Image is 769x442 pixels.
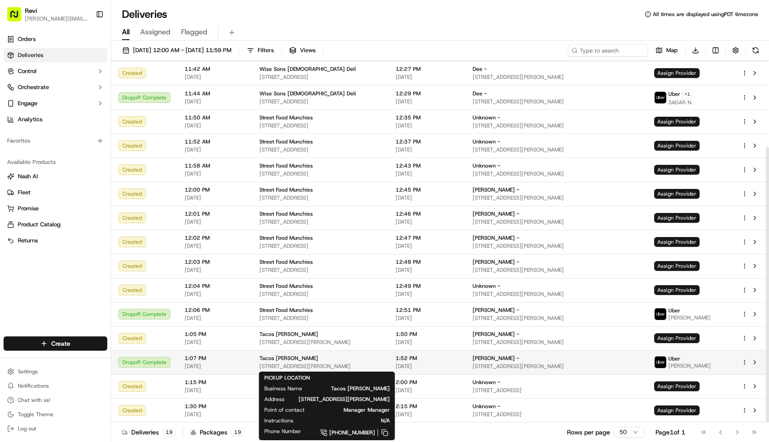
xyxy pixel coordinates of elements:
span: 11:52 AM [185,138,245,145]
input: Got a question? Start typing here... [23,57,160,67]
span: [PERSON_NAME] [668,362,711,369]
span: Filters [258,46,274,54]
div: We're available if you need us! [30,94,113,101]
a: 📗Knowledge Base [5,126,72,142]
span: Product Catalog [18,221,61,229]
span: [STREET_ADDRESS][PERSON_NAME] [473,315,640,322]
span: Revi [25,6,37,15]
span: [PERSON_NAME] - [473,331,519,338]
span: [STREET_ADDRESS] [259,122,381,129]
span: All [122,27,130,37]
span: Business Name [264,385,302,392]
div: Favorites [4,134,107,148]
span: [STREET_ADDRESS] [259,98,381,105]
span: [DATE] [396,266,458,274]
span: [STREET_ADDRESS][PERSON_NAME] [473,146,640,153]
div: 19 [231,428,244,436]
button: Refresh [749,44,762,57]
span: [STREET_ADDRESS][PERSON_NAME] [473,242,640,250]
span: All times are displayed using PDT timezone [653,11,758,18]
div: 💻 [75,130,82,137]
span: Unknown - [473,379,500,386]
img: uber-new-logo.jpeg [655,356,666,368]
span: Dee - [473,65,487,73]
button: Notifications [4,380,107,392]
span: 12:27 PM [396,65,458,73]
span: [STREET_ADDRESS][PERSON_NAME] [473,218,640,225]
span: [DATE] [396,194,458,201]
button: Control [4,64,107,78]
span: 11:42 AM [185,65,245,73]
span: PICKUP LOCATION [264,374,310,381]
p: Welcome 👋 [9,36,162,50]
span: Unknown - [473,162,500,169]
button: Product Catalog [4,217,107,232]
span: Assign Provider [654,285,700,295]
span: 1:50 PM [396,331,458,338]
span: [DATE] [185,194,245,201]
img: uber-new-logo.jpeg [655,308,666,320]
span: [DATE] [185,74,245,81]
button: Create [4,336,107,351]
span: Orchestrate [18,83,49,91]
span: Settings [18,368,38,375]
div: Page 1 of 1 [656,428,685,437]
button: Start new chat [151,88,162,98]
div: Packages [190,428,244,437]
span: 12:06 PM [185,307,245,314]
a: Analytics [4,112,107,127]
span: [DATE] [396,315,458,322]
span: Assign Provider [654,213,700,223]
span: 12:01 PM [185,210,245,217]
span: SAGAR N. [668,99,692,106]
span: Knowledge Base [18,129,68,138]
span: Dee - [473,90,487,97]
span: Point of contact [264,406,304,413]
button: Engage [4,96,107,110]
span: Street Food Munchies [259,234,313,241]
span: [STREET_ADDRESS][PERSON_NAME] [259,363,381,370]
button: Orchestrate [4,80,107,94]
span: Chat with us! [18,397,50,404]
a: Fleet [7,188,104,196]
span: Instructions [264,417,293,424]
span: Tacos [PERSON_NAME] [316,385,390,392]
span: Flagged [181,27,207,37]
span: Orders [18,35,36,43]
span: Promise [18,205,39,213]
span: Views [300,46,316,54]
span: [DATE] [185,146,245,153]
button: Fleet [4,185,107,200]
span: [DATE] [396,291,458,298]
span: [PERSON_NAME] - [473,186,519,193]
span: [DATE] [396,122,458,129]
span: [STREET_ADDRESS] [473,387,640,394]
button: [PERSON_NAME][EMAIL_ADDRESS][DOMAIN_NAME] [25,15,89,22]
h1: Deliveries [122,7,167,21]
span: 2:15 PM [396,403,458,410]
span: Uber [668,355,680,362]
span: Tacos [PERSON_NAME] [259,331,318,338]
span: Uber [668,307,680,314]
span: [PERSON_NAME] - [473,307,519,314]
button: Log out [4,422,107,435]
span: [PERSON_NAME] - [473,234,519,241]
span: [STREET_ADDRESS] [259,194,381,201]
span: [DATE] 12:00 AM - [DATE] 11:59 PM [133,46,231,54]
span: [PHONE_NUMBER] [329,429,375,436]
span: [DATE] [185,339,245,346]
span: 12:35 PM [396,114,458,121]
span: [STREET_ADDRESS][PERSON_NAME] [473,98,640,105]
button: Settings [4,365,107,378]
span: [DATE] [185,242,245,250]
button: Filters [243,44,278,57]
button: Revi[PERSON_NAME][EMAIL_ADDRESS][DOMAIN_NAME] [4,4,92,25]
span: 1:05 PM [185,331,245,338]
span: [STREET_ADDRESS] [259,218,381,225]
span: Wise Sons [DEMOGRAPHIC_DATA] Deli [259,65,356,73]
span: [DATE] [185,315,245,322]
span: 12:04 PM [185,282,245,290]
span: 12:29 PM [396,90,458,97]
img: Nash [9,9,27,27]
span: Log out [18,425,36,432]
